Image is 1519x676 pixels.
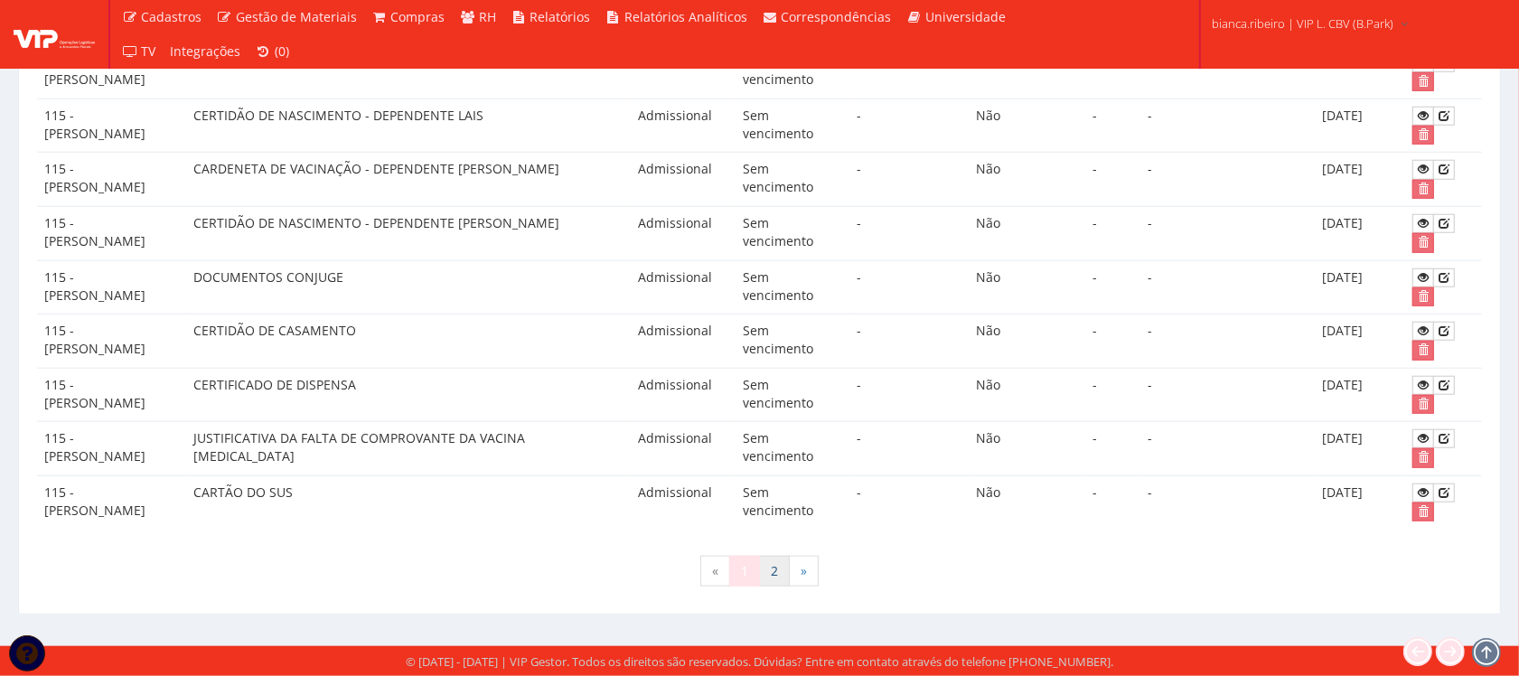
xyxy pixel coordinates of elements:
[1085,475,1140,529] td: -
[1085,368,1140,422] td: -
[164,34,248,69] a: Integrações
[736,207,849,261] td: Sem vencimento
[1140,260,1315,315] td: -
[736,153,849,207] td: Sem vencimento
[631,422,736,476] td: Admissional
[1315,260,1405,315] td: [DATE]
[631,207,736,261] td: Admissional
[849,153,968,207] td: -
[1085,207,1140,261] td: -
[1085,99,1140,153] td: -
[736,475,849,529] td: Sem vencimento
[1085,153,1140,207] td: -
[925,8,1006,25] span: Universidade
[1140,153,1315,207] td: -
[1315,99,1405,153] td: [DATE]
[186,475,631,529] td: CARTÃO DO SUS
[186,207,631,261] td: CERTIDÃO DE NASCIMENTO - DEPENDENTE [PERSON_NAME]
[1140,475,1315,529] td: -
[479,8,496,25] span: RH
[1085,260,1140,315] td: -
[1315,45,1405,99] td: [DATE]
[142,42,156,60] span: TV
[186,422,631,476] td: JUSTIFICATIVA DA FALTA DE COMPROVANTE DA VACINA [MEDICAL_DATA]
[849,260,968,315] td: -
[115,34,164,69] a: TV
[789,556,819,587] a: Próxima »
[275,42,289,60] span: (0)
[736,99,849,153] td: Sem vencimento
[37,153,186,207] td: 115 - [PERSON_NAME]
[1140,99,1315,153] td: -
[631,260,736,315] td: Admissional
[736,315,849,369] td: Sem vencimento
[1140,45,1315,99] td: -
[849,315,968,369] td: -
[631,153,736,207] td: Admissional
[406,653,1113,671] div: © [DATE] - [DATE] | VIP Gestor. Todos os direitos são reservados. Dúvidas? Entre em contato atrav...
[1212,14,1393,33] span: bianca.ribeiro | VIP L. CBV (B.Park)
[37,45,186,99] td: 115 - [PERSON_NAME]
[736,368,849,422] td: Sem vencimento
[186,99,631,153] td: CERTIDÃO DE NASCIMENTO - DEPENDENTE LAIS
[849,368,968,422] td: -
[186,368,631,422] td: CERTIFICADO DE DISPENSA
[729,556,760,587] span: 1
[391,8,445,25] span: Compras
[1085,315,1140,369] td: -
[1315,207,1405,261] td: [DATE]
[530,8,591,25] span: Relatórios
[969,475,1085,529] td: Não
[37,99,186,153] td: 115 - [PERSON_NAME]
[186,45,631,99] td: CERTIDÃO DE NASCIMENTO - DEPENDENTE CAIO
[1315,368,1405,422] td: [DATE]
[236,8,357,25] span: Gestão de Materiais
[37,315,186,369] td: 115 - [PERSON_NAME]
[969,153,1085,207] td: Não
[849,45,968,99] td: -
[1315,315,1405,369] td: [DATE]
[736,422,849,476] td: Sem vencimento
[37,475,186,529] td: 115 - [PERSON_NAME]
[849,207,968,261] td: -
[736,45,849,99] td: Sem vencimento
[631,99,736,153] td: Admissional
[1140,422,1315,476] td: -
[14,21,95,48] img: logo
[736,260,849,315] td: Sem vencimento
[37,207,186,261] td: 115 - [PERSON_NAME]
[969,99,1085,153] td: Não
[1315,475,1405,529] td: [DATE]
[248,34,297,69] a: (0)
[1140,207,1315,261] td: -
[142,8,202,25] span: Cadastros
[969,422,1085,476] td: Não
[759,556,790,587] a: 2
[37,422,186,476] td: 115 - [PERSON_NAME]
[1140,315,1315,369] td: -
[1140,368,1315,422] td: -
[849,422,968,476] td: -
[37,368,186,422] td: 115 - [PERSON_NAME]
[631,45,736,99] td: Admissional
[969,207,1085,261] td: Não
[171,42,241,60] span: Integrações
[631,368,736,422] td: Admissional
[849,475,968,529] td: -
[1085,45,1140,99] td: -
[624,8,747,25] span: Relatórios Analíticos
[849,99,968,153] td: -
[700,556,730,587] span: «
[186,315,631,369] td: CERTIDÃO DE CASAMENTO
[1085,422,1140,476] td: -
[186,153,631,207] td: CARDENETA DE VACINAÇÃO - DEPENDENTE [PERSON_NAME]
[1315,422,1405,476] td: [DATE]
[37,260,186,315] td: 115 - [PERSON_NAME]
[969,315,1085,369] td: Não
[969,260,1085,315] td: Não
[631,475,736,529] td: Admissional
[186,260,631,315] td: DOCUMENTOS CONJUGE
[969,45,1085,99] td: Não
[631,315,736,369] td: Admissional
[782,8,892,25] span: Correspondências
